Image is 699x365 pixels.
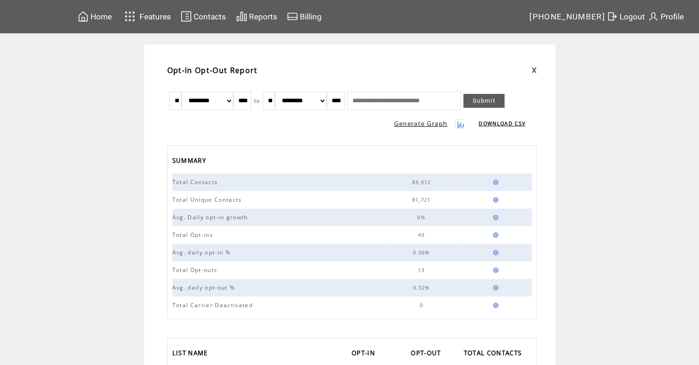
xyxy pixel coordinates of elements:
[122,9,138,24] img: features.svg
[91,12,112,21] span: Home
[490,303,498,308] img: help.gif
[167,65,258,75] span: Opt-In Opt-Out Report
[254,98,260,104] span: to
[607,11,618,22] img: exit.svg
[417,214,428,221] span: 0%
[646,9,685,24] a: Profile
[490,197,498,203] img: help.gif
[490,179,498,185] img: help.gif
[479,120,525,127] a: DOWNLOAD CSV
[249,12,277,21] span: Reports
[235,9,279,24] a: Reports
[172,346,213,362] a: LIST NAME
[181,11,192,22] img: contacts.svg
[172,266,220,274] span: Total Opt-outs
[490,215,498,220] img: help.gif
[418,232,427,238] span: 49
[121,7,173,25] a: Features
[490,232,498,238] img: help.gif
[394,119,448,128] a: Generate Graph
[411,346,443,362] span: OPT-OUT
[411,346,445,362] a: OPT-OUT
[620,12,645,21] span: Logout
[648,11,659,22] img: profile.svg
[286,9,323,24] a: Billing
[412,197,433,203] span: 81,721
[78,11,89,22] img: home.svg
[413,249,432,256] span: 0.06%
[172,248,233,256] span: Avg. daily opt-in %
[172,178,220,186] span: Total Contacts
[300,12,322,21] span: Billing
[463,94,504,108] a: Submit
[490,250,498,255] img: help.gif
[490,267,498,273] img: help.gif
[352,346,377,362] span: OPT-IN
[605,9,646,24] a: Logout
[490,285,498,291] img: help.gif
[172,213,250,221] span: Avg. Daily opt-in growth
[179,9,227,24] a: Contacts
[464,346,527,362] a: TOTAL CONTACTS
[140,12,171,21] span: Features
[413,285,432,291] span: 0.02%
[172,196,244,204] span: Total Unique Contacts
[661,12,684,21] span: Profile
[419,302,425,309] span: 0
[194,12,226,21] span: Contacts
[172,284,237,291] span: Avg. daily opt-out %
[172,154,208,169] span: SUMMARY
[352,346,380,362] a: OPT-IN
[418,267,427,273] span: 13
[172,301,255,309] span: Total Carrier Deactivated
[236,11,247,22] img: chart.svg
[172,346,210,362] span: LIST NAME
[76,9,113,24] a: Home
[172,231,215,239] span: Total Opt-ins
[464,346,524,362] span: TOTAL CONTACTS
[529,12,605,21] span: [PHONE_NUMBER]
[412,179,433,186] span: 83,912
[287,11,298,22] img: creidtcard.svg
